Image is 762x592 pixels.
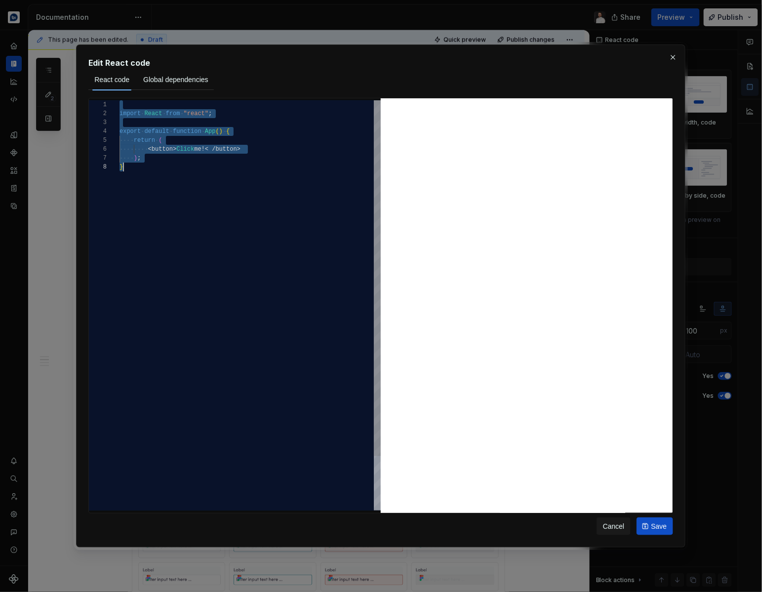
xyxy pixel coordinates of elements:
span: ) [219,128,223,135]
span: button [216,146,237,153]
span: ( [216,128,219,135]
span: React code [94,75,129,85]
div: React code [88,69,135,89]
span: from [166,110,180,117]
div: Global dependencies [137,69,214,89]
div: 3 [89,118,107,127]
span: export [120,128,141,135]
div: 8 [89,163,107,171]
span: ( [159,137,162,144]
span: default [145,128,169,135]
div: 5 [89,136,107,145]
span: ; [137,155,141,162]
button: Cancel [597,517,631,535]
span: ) [134,155,137,162]
span: "react" [184,110,208,117]
div: 7 [89,154,107,163]
span: return [134,137,155,144]
div: 4 [89,127,107,136]
span: / [212,146,216,153]
button: Save [637,517,674,535]
span: > [173,146,176,153]
span: Click [177,146,195,153]
span: function [173,128,201,135]
button: Global dependencies [137,71,214,88]
span: { [226,128,230,135]
span: > [237,146,241,153]
div: 1 [89,100,107,109]
span: Cancel [603,521,625,531]
span: Global dependencies [143,75,208,85]
span: import [120,110,141,117]
h2: Edit React code [88,57,673,69]
span: React [145,110,162,117]
span: ; [208,110,212,117]
div: 6 [89,145,107,154]
div: 2 [89,109,107,118]
span: } [120,164,123,170]
button: React code [88,71,135,88]
span: !< [201,146,208,153]
span: button [152,146,173,153]
span: Save [651,521,667,531]
iframe: Sandpack Preview [381,98,673,513]
span: me [195,146,201,153]
span: App [205,128,216,135]
span: < [148,146,152,153]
